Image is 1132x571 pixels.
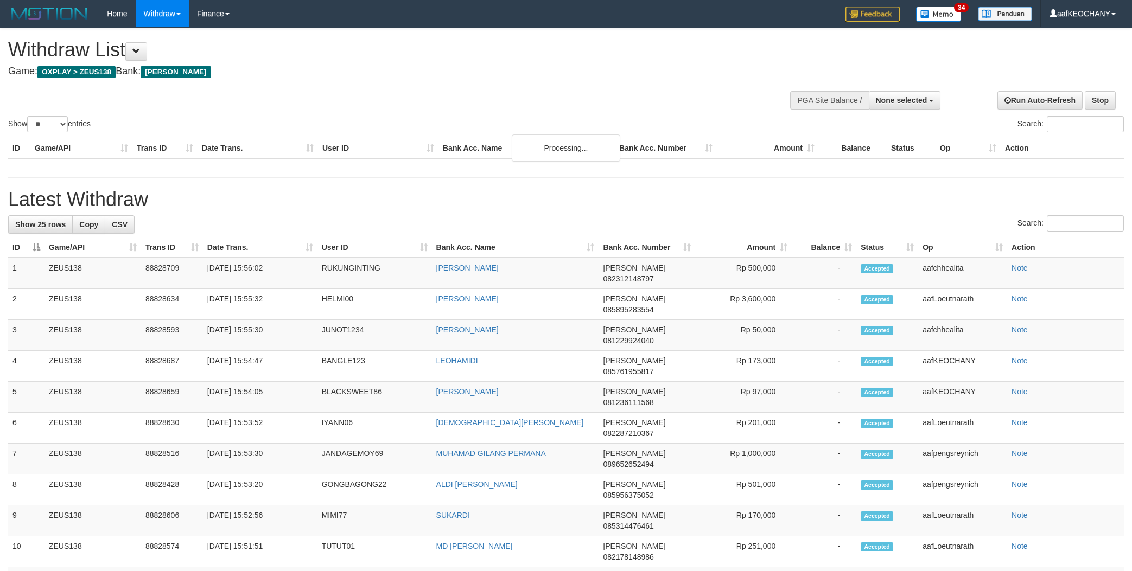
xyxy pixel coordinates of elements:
td: ZEUS138 [44,474,141,505]
td: 88828574 [141,536,203,567]
h1: Latest Withdraw [8,189,1124,210]
a: CSV [105,215,135,234]
th: Balance: activate to sort column ascending [792,238,856,258]
img: panduan.png [978,7,1032,21]
td: 88828687 [141,351,203,382]
h4: Game: Bank: [8,66,744,77]
span: Accepted [861,357,893,366]
label: Search: [1017,116,1124,132]
th: Op [936,138,1001,158]
input: Search: [1047,215,1124,232]
span: Accepted [861,295,893,304]
a: Note [1012,418,1028,427]
th: Amount [717,138,819,158]
td: Rp 1,000,000 [695,444,792,474]
span: Accepted [861,264,893,273]
th: Bank Acc. Number: activate to sort column ascending [599,238,695,258]
span: Accepted [861,388,893,397]
td: aafKEOCHANY [918,351,1007,382]
td: [DATE] 15:53:20 [203,474,317,505]
td: 88828659 [141,382,203,413]
td: 5 [8,382,44,413]
th: ID: activate to sort column descending [8,238,44,258]
td: [DATE] 15:51:51 [203,536,317,567]
span: Copy 081236111568 to clipboard [603,398,653,407]
td: 88828634 [141,289,203,320]
th: Game/API [30,138,132,158]
span: Accepted [861,480,893,490]
td: JUNOT1234 [317,320,432,351]
span: Copy 082312148797 to clipboard [603,274,653,283]
a: MD [PERSON_NAME] [436,542,513,550]
td: [DATE] 15:55:32 [203,289,317,320]
td: [DATE] 15:56:02 [203,258,317,289]
th: Op: activate to sort column ascending [918,238,1007,258]
td: [DATE] 15:53:30 [203,444,317,474]
a: Stop [1085,91,1116,110]
span: Copy 081229924040 to clipboard [603,336,653,345]
input: Search: [1047,116,1124,132]
td: MIMI77 [317,505,432,536]
td: 8 [8,474,44,505]
span: Copy [79,220,98,229]
a: [PERSON_NAME] [436,387,499,396]
a: LEOHAMIDI [436,356,478,365]
td: aafchhealita [918,320,1007,351]
td: ZEUS138 [44,536,141,567]
td: - [792,474,856,505]
td: - [792,258,856,289]
a: Note [1012,294,1028,303]
td: 88828606 [141,505,203,536]
th: Date Trans. [198,138,318,158]
th: Trans ID [132,138,198,158]
td: Rp 3,600,000 [695,289,792,320]
td: - [792,413,856,444]
span: Accepted [861,511,893,521]
a: Copy [72,215,105,234]
span: [PERSON_NAME] [603,511,665,519]
th: Bank Acc. Name [438,138,615,158]
td: ZEUS138 [44,444,141,474]
span: Copy 085956375052 to clipboard [603,491,653,499]
td: aafLoeutnarath [918,413,1007,444]
td: [DATE] 15:54:05 [203,382,317,413]
th: ID [8,138,30,158]
td: GONGBAGONG22 [317,474,432,505]
td: Rp 170,000 [695,505,792,536]
td: 3 [8,320,44,351]
td: 4 [8,351,44,382]
td: Rp 50,000 [695,320,792,351]
td: aafpengsreynich [918,474,1007,505]
span: [PERSON_NAME] [603,449,665,458]
th: Action [1001,138,1124,158]
span: [PERSON_NAME] [603,294,665,303]
a: Note [1012,449,1028,458]
td: 88828630 [141,413,203,444]
td: 88828516 [141,444,203,474]
td: ZEUS138 [44,320,141,351]
span: [PERSON_NAME] [603,480,665,489]
span: [PERSON_NAME] [141,66,211,78]
td: ZEUS138 [44,382,141,413]
td: HELMI00 [317,289,432,320]
td: [DATE] 15:54:47 [203,351,317,382]
span: Accepted [861,542,893,551]
th: Balance [819,138,887,158]
span: [PERSON_NAME] [603,542,665,550]
span: [PERSON_NAME] [603,387,665,396]
td: 88828593 [141,320,203,351]
span: Show 25 rows [15,220,66,229]
td: BANGLE123 [317,351,432,382]
span: None selected [876,96,927,105]
td: aafchhealita [918,258,1007,289]
a: Note [1012,325,1028,334]
a: Show 25 rows [8,215,73,234]
th: User ID [318,138,438,158]
td: RUKUNGINTING [317,258,432,289]
th: Action [1007,238,1124,258]
a: [PERSON_NAME] [436,264,499,272]
td: 88828709 [141,258,203,289]
span: Copy 085761955817 to clipboard [603,367,653,376]
th: Status [887,138,936,158]
td: ZEUS138 [44,289,141,320]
